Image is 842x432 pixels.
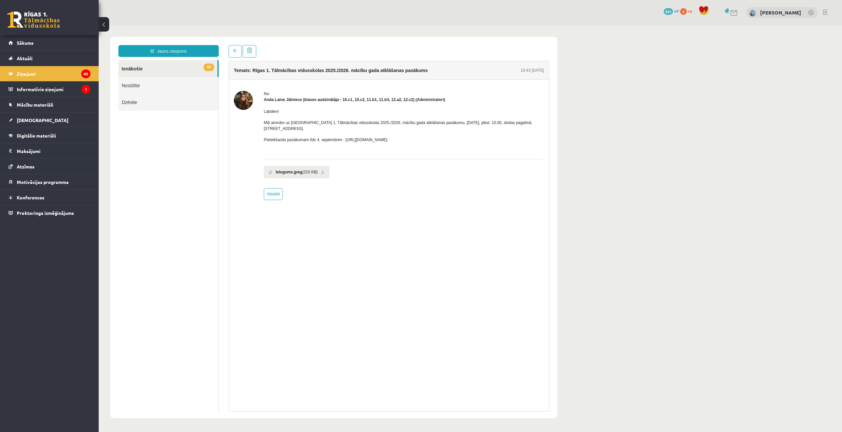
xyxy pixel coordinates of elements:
a: Proktoringa izmēģinājums [9,205,90,220]
span: Sākums [17,40,34,46]
a: 43Ienākošie [20,35,119,52]
p: Mīļi aicinām uz [GEOGRAPHIC_DATA] 1. Tālmācības vidusskolas 2025./2026. mācību gada atklāšanas pa... [165,94,445,106]
img: Rūdolfs Priede [749,10,756,16]
a: [PERSON_NAME] [760,9,801,16]
span: xp [688,8,692,13]
i: 43 [81,69,90,78]
img: Anda Laine Jātniece (klases audzinātāja - 10.c1, 10.c2, 11.b1, 11.b3, 12.a2, 12.c2) [135,65,154,85]
a: Digitālie materiāli [9,128,90,143]
legend: Ziņojumi [17,66,90,81]
span: 43 [105,38,115,46]
a: Konferences [9,190,90,205]
a: 0 xp [680,8,695,13]
span: Motivācijas programma [17,179,69,185]
a: Motivācijas programma [9,174,90,190]
i: (210 KB) [204,144,219,150]
a: Sākums [9,35,90,50]
legend: Maksājumi [17,143,90,159]
a: Informatīvie ziņojumi1 [9,82,90,97]
a: Mācību materiāli [9,97,90,112]
a: Rīgas 1. Tālmācības vidusskola [7,12,60,28]
div: 10:43 [DATE] [422,42,445,48]
a: Atzīmes [9,159,90,174]
a: Maksājumi [9,143,90,159]
i: 1 [82,85,90,94]
legend: Informatīvie ziņojumi [17,82,90,97]
span: Atzīmes [17,164,35,169]
span: Aktuāli [17,55,33,61]
span: [DEMOGRAPHIC_DATA] [17,117,68,123]
a: Jauns ziņojums [20,20,120,32]
p: Labdien! [165,83,445,89]
span: Proktoringa izmēģinājums [17,210,74,216]
a: Ziņojumi43 [9,66,90,81]
a: Nosūtītie [20,52,120,68]
strong: Anda Laine Jātniece (klases audzinātāja - 10.c1, 10.c2, 11.b1, 11.b3, 12.a2, 12.c2) (Administratori) [165,72,347,77]
h4: Temats: Rīgas 1. Tālmācības vidusskolas 2025./2026. mācību gada atklāšanas pasākums [135,42,329,48]
div: No: [165,65,445,71]
a: 955 mP [664,8,679,13]
span: 0 [680,8,687,15]
a: Dzēstie [20,68,120,85]
span: mP [674,8,679,13]
span: Mācību materiāli [17,102,53,108]
span: 955 [664,8,673,15]
a: Atbildēt [165,163,184,175]
span: Digitālie materiāli [17,133,56,139]
p: Pieteikšanās pasākumam līdz 4. septembrim - [URL][DOMAIN_NAME] [165,112,445,117]
b: Ielugums.jpeg [177,144,204,150]
span: Konferences [17,194,44,200]
a: Aktuāli [9,51,90,66]
a: [DEMOGRAPHIC_DATA] [9,113,90,128]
